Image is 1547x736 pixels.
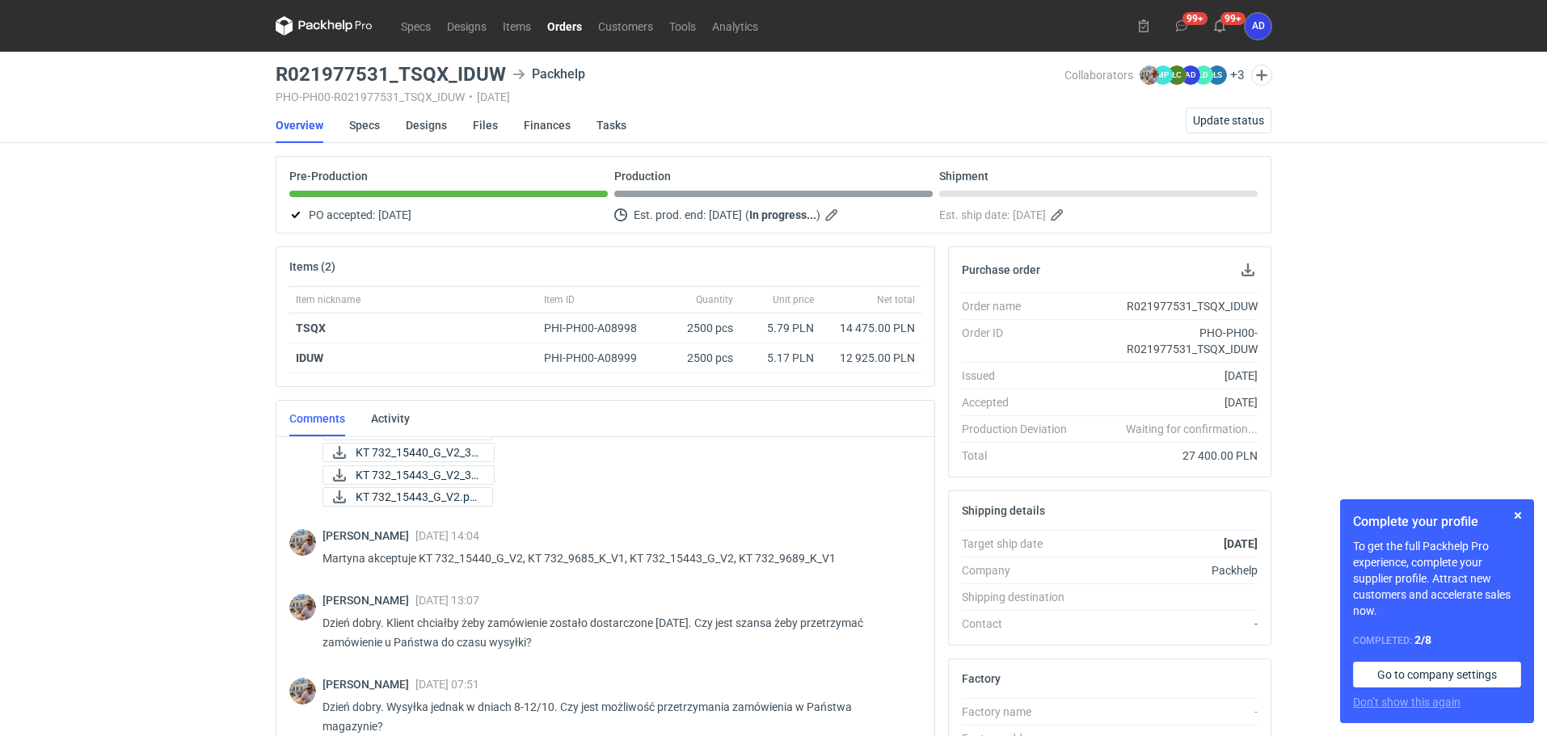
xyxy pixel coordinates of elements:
div: Target ship date [962,536,1080,552]
div: Anita Dolczewska [1245,13,1271,40]
span: KT 732_15443_G_V2_3D... [356,466,481,484]
div: Company [962,562,1080,578]
a: Specs [393,16,439,36]
h2: Factory [962,672,1001,685]
a: Items [495,16,539,36]
div: Factory name [962,704,1080,720]
div: [DATE] [1080,368,1258,384]
div: KT 732_15440_G_V2_3D.JPG [322,443,484,462]
div: Est. ship date: [939,205,1258,225]
em: ) [816,208,820,221]
a: Comments [289,401,345,436]
div: Total [962,448,1080,464]
strong: TSQX [296,322,326,334]
span: Quantity [696,293,733,306]
a: Overview [276,107,323,143]
div: 2500 pcs [659,343,740,373]
button: 99+ [1207,13,1233,39]
a: Orders [539,16,590,36]
span: Item nickname [296,293,360,306]
img: Michał Palasek [289,594,316,620]
strong: IDUW [296,351,323,364]
h3: R021977531_TSQX_IDUW [276,65,506,84]
img: Michał Palasek [289,678,316,704]
span: Collaborators [1064,69,1133,82]
p: Production [614,170,671,183]
a: Analytics [704,16,766,36]
img: Michał Palasek [289,529,316,556]
a: Go to company settings [1353,662,1521,688]
button: Edit estimated production end date [824,205,843,225]
a: Tools [661,16,704,36]
figcaption: ŁC [1167,65,1187,85]
em: Waiting for confirmation... [1126,421,1258,437]
strong: In progress... [749,208,816,221]
figcaption: ŁD [1194,65,1213,85]
div: Issued [962,368,1080,384]
span: KT 732_15440_G_V2_3D... [356,444,481,461]
div: KT 732_15443_G_V2_3D.JPG [322,465,484,485]
span: [DATE] 07:51 [415,678,479,691]
span: KT 732_15443_G_V2.pd... [356,488,479,506]
button: +3 [1230,68,1245,82]
img: Michał Palasek [1140,65,1159,85]
span: [PERSON_NAME] [322,594,415,607]
a: Activity [371,401,410,436]
em: ( [745,208,749,221]
a: KT 732_15443_G_V2.pd... [322,487,493,507]
p: Dzień dobry. Klient chciałby żeby zamówienie zostało dostarczone [DATE]. Czy jest szansa żeby prz... [322,613,908,652]
button: AD [1245,13,1271,40]
span: • [469,90,473,103]
div: - [1080,616,1258,632]
p: Martyna akceptuje KT 732_15440_G_V2, KT 732_9685_K_V1, KT 732_15443_G_V2, KT 732_9689_K_V1 [322,549,908,568]
figcaption: AD [1181,65,1200,85]
button: 99+ [1169,13,1195,39]
a: Files [473,107,498,143]
div: Est. prod. end: [614,205,933,225]
span: [DATE] 14:04 [415,529,479,542]
span: Update status [1193,115,1264,126]
a: Customers [590,16,661,36]
div: 2500 pcs [659,313,740,343]
div: Shipping destination [962,589,1080,605]
p: Pre-Production [289,170,368,183]
span: [PERSON_NAME] [322,678,415,691]
div: Order name [962,298,1080,314]
div: R021977531_TSQX_IDUW [1080,298,1258,314]
p: Shipment [939,170,988,183]
figcaption: ŁS [1208,65,1227,85]
div: 5.79 PLN [746,320,814,336]
div: Production Deviation [962,421,1080,437]
button: Edit estimated shipping date [1049,205,1069,225]
div: PHI-PH00-A08998 [544,320,652,336]
button: Edit collaborators [1251,65,1272,86]
span: Item ID [544,293,575,306]
div: Order ID [962,325,1080,357]
h1: Complete your profile [1353,512,1521,532]
div: Packhelp [1080,562,1258,578]
div: Packhelp [512,65,585,84]
p: Dzień dobry. Wysyłka jednak w dniach 8-12/10. Czy jest możliwość przetrzymania zamówienia w Państ... [322,697,908,736]
span: [DATE] [378,205,411,225]
div: Completed: [1353,632,1521,649]
h2: Items (2) [289,260,335,273]
div: PO accepted: [289,205,608,225]
span: Unit price [773,293,814,306]
a: Tasks [596,107,626,143]
div: PHO-PH00-R021977531_TSQX_IDUW [DATE] [276,90,1064,103]
a: KT 732_15440_G_V2_3D... [322,443,495,462]
h2: Purchase order [962,263,1040,276]
a: Designs [439,16,495,36]
div: 12 925.00 PLN [827,350,915,366]
div: 5.17 PLN [746,350,814,366]
div: [DATE] [1080,394,1258,410]
div: 27 400.00 PLN [1080,448,1258,464]
div: - [1080,704,1258,720]
p: To get the full Packhelp Pro experience, complete your supplier profile. Attract new customers an... [1353,538,1521,619]
div: PHI-PH00-A08999 [544,350,652,366]
div: 14 475.00 PLN [827,320,915,336]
